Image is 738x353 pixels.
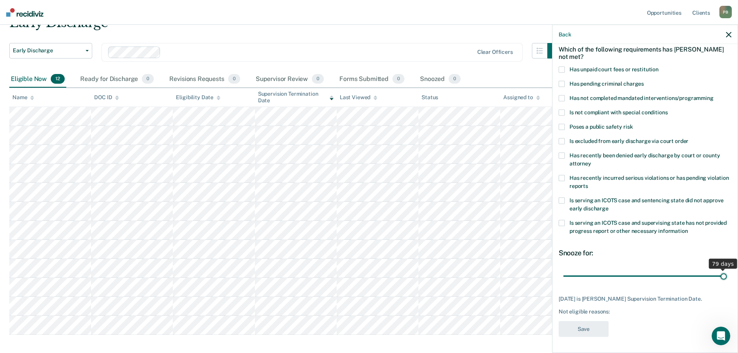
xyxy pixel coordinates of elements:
[712,327,730,345] iframe: Intercom live chat
[569,175,729,189] span: Has recently incurred serious violations or has pending violation reports
[559,249,731,257] div: Snooze for:
[142,74,154,84] span: 0
[6,8,43,17] img: Recidiviz
[477,49,513,55] div: Clear officers
[569,81,644,87] span: Has pending criminal charges
[16,98,129,106] div: Send us a message
[77,242,155,273] button: Messages
[105,12,121,28] div: Profile image for Krysty
[79,71,155,88] div: Ready for Discharge
[569,66,659,72] span: Has unpaid court fees or restitution
[421,94,438,101] div: Status
[133,12,147,26] div: Close
[91,12,106,28] img: Profile image for Rajan
[9,15,563,37] div: Early Discharge
[76,12,91,28] img: Profile image for Kim
[569,138,688,144] span: Is excluded from early discharge via court order
[569,197,723,212] span: Is serving an ICOTS case and sentencing state did not approve early discharge
[94,94,119,101] div: DOC ID
[168,71,241,88] div: Revisions Requests
[15,55,139,68] p: Hi [PERSON_NAME]
[51,74,65,84] span: 12
[559,321,609,337] button: Save
[503,94,540,101] div: Assigned to
[30,261,47,267] span: Home
[569,109,667,115] span: Is not compliant with special conditions
[12,94,34,101] div: Name
[254,71,326,88] div: Supervisor Review
[559,31,571,38] button: Back
[449,74,461,84] span: 0
[15,68,139,81] p: How can we help?
[103,261,130,267] span: Messages
[559,308,731,315] div: Not eligible reasons:
[8,91,147,112] div: Send us a message
[13,47,83,54] span: Early Discharge
[176,94,220,101] div: Eligibility Date
[338,71,406,88] div: Forms Submitted
[9,71,66,88] div: Eligible Now
[709,258,737,269] div: 79 days
[392,74,404,84] span: 0
[559,39,731,66] div: Which of the following requirements has [PERSON_NAME] not met?
[569,152,720,167] span: Has recently been denied early discharge by court or county attorney
[258,91,334,104] div: Supervision Termination Date
[312,74,324,84] span: 0
[228,74,240,84] span: 0
[559,295,731,302] div: [DATE] is [PERSON_NAME] Supervision Termination Date.
[719,6,732,18] div: P B
[569,124,633,130] span: Poses a public safety risk
[340,94,377,101] div: Last Viewed
[418,71,462,88] div: Snoozed
[15,15,58,27] img: logo
[569,220,727,234] span: Is serving an ICOTS case and supervising state has not provided progress report or other necessar...
[569,95,714,101] span: Has not completed mandated interventions/programming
